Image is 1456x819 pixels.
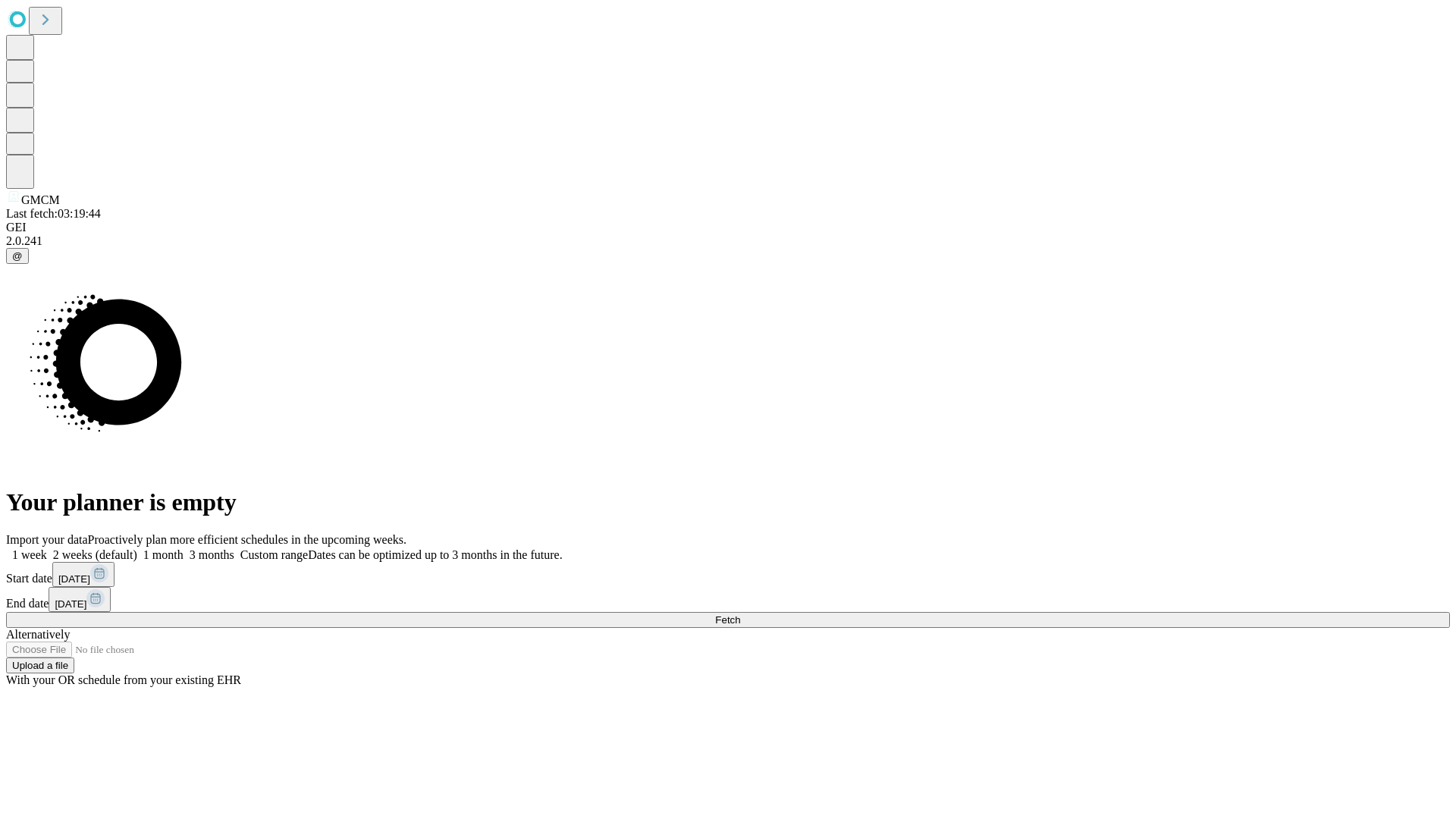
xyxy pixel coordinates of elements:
[53,548,137,561] span: 2 weeks (default)
[6,533,88,546] span: Import your data
[49,587,111,612] button: [DATE]
[6,657,74,673] button: Upload a file
[6,628,70,641] span: Alternatively
[6,248,29,264] button: @
[6,221,1450,234] div: GEI
[88,533,406,546] span: Proactively plan more efficient schedules in the upcoming weeks.
[6,234,1450,248] div: 2.0.241
[190,548,234,561] span: 3 months
[143,548,184,561] span: 1 month
[6,562,1450,587] div: Start date
[715,614,740,626] span: Fetch
[6,612,1450,628] button: Fetch
[21,193,60,206] span: GMCM
[6,488,1450,516] h1: Your planner is empty
[6,673,241,686] span: With your OR schedule from your existing EHR
[12,548,47,561] span: 1 week
[52,562,115,587] button: [DATE]
[12,250,23,262] span: @
[58,573,90,585] span: [DATE]
[308,548,562,561] span: Dates can be optimized up to 3 months in the future.
[55,598,86,610] span: [DATE]
[6,207,101,220] span: Last fetch: 03:19:44
[6,587,1450,612] div: End date
[240,548,308,561] span: Custom range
